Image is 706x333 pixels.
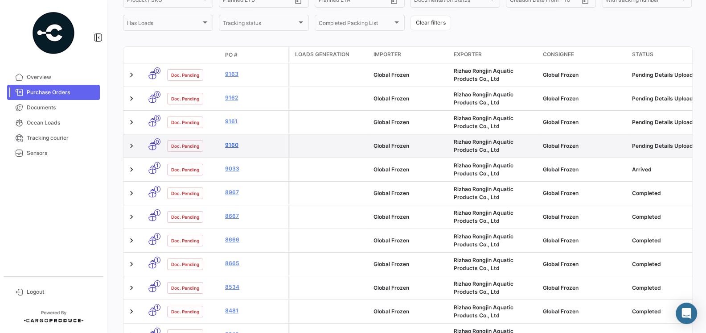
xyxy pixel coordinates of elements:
[127,307,136,316] a: Expand/Collapse Row
[7,85,100,100] a: Purchase Orders
[454,304,513,319] span: Rizhao Rongjin Aquatic Products Co., Ltd
[454,186,513,200] span: Rizhao Rongjin Aquatic Products Co., Ltd
[127,165,136,174] a: Expand/Collapse Row
[543,190,579,196] span: Global Frozen
[225,51,238,59] span: PO #
[171,166,199,173] span: Doc. Pending
[222,47,288,62] datatable-header-cell: PO #
[225,141,285,149] a: 9160
[171,213,199,221] span: Doc. Pending
[27,288,96,296] span: Logout
[319,21,393,27] span: Completed Packing List
[454,280,513,295] span: Rizhao Rongjin Aquatic Products Co., Ltd
[374,190,409,196] span: Global Frozen
[374,142,409,149] span: Global Frozen
[374,119,409,125] span: Global Frozen
[171,284,199,291] span: Doc. Pending
[543,71,579,78] span: Global Frozen
[454,91,513,106] span: Rizhao Rongjin Aquatic Products Co., Ltd
[374,71,409,78] span: Global Frozen
[154,115,160,121] span: 0
[7,115,100,130] a: Ocean Loads
[632,50,653,58] span: Status
[543,213,579,220] span: Global Frozen
[154,280,160,287] span: 1
[225,259,285,267] a: 8665
[127,71,136,79] a: Expand/Collapse Row
[454,50,482,58] span: Exporter
[374,261,409,267] span: Global Frozen
[7,70,100,85] a: Overview
[374,237,409,244] span: Global Frozen
[374,95,409,102] span: Global Frozen
[154,162,160,169] span: 1
[154,209,160,216] span: 1
[171,261,199,268] span: Doc. Pending
[171,142,199,150] span: Doc. Pending
[295,50,349,58] span: Loads generation
[154,67,160,74] span: 0
[171,308,199,315] span: Doc. Pending
[171,95,199,102] span: Doc. Pending
[171,119,199,126] span: Doc. Pending
[454,209,513,224] span: Rizhao Rongjin Aquatic Products Co., Ltd
[127,189,136,198] a: Expand/Collapse Row
[454,115,513,129] span: Rizhao Rongjin Aquatic Products Co., Ltd
[127,118,136,127] a: Expand/Collapse Row
[127,212,136,221] a: Expand/Collapse Row
[374,213,409,220] span: Global Frozen
[543,142,579,149] span: Global Frozen
[154,91,160,98] span: 0
[370,47,450,63] datatable-header-cell: Importer
[171,190,199,197] span: Doc. Pending
[454,138,513,153] span: Rizhao Rongjin Aquatic Products Co., Ltd
[676,303,697,324] div: Abrir Intercom Messenger
[543,119,579,125] span: Global Frozen
[225,188,285,196] a: 8967
[27,149,96,157] span: Sensors
[127,21,201,27] span: Has Loads
[454,162,513,177] span: Rizhao Rongjin Aquatic Products Co., Ltd
[171,237,199,244] span: Doc. Pending
[454,67,513,82] span: Rizhao Rongjin Aquatic Products Co., Ltd
[127,94,136,103] a: Expand/Collapse Row
[290,47,370,63] datatable-header-cell: Loads generation
[374,50,401,58] span: Importer
[543,284,579,291] span: Global Frozen
[543,237,579,244] span: Global Frozen
[31,11,76,55] img: powered-by.png
[27,134,96,142] span: Tracking courier
[154,257,160,263] span: 1
[225,165,285,173] a: 9033
[225,94,285,102] a: 9162
[450,47,539,63] datatable-header-cell: Exporter
[374,166,409,173] span: Global Frozen
[7,130,100,146] a: Tracking courier
[154,233,160,240] span: 1
[543,308,579,315] span: Global Frozen
[154,138,160,145] span: 0
[154,304,160,311] span: 1
[374,308,409,315] span: Global Frozen
[141,51,164,58] datatable-header-cell: Transport mode
[127,283,136,292] a: Expand/Collapse Row
[543,261,579,267] span: Global Frozen
[27,88,96,96] span: Purchase Orders
[223,21,297,27] span: Tracking status
[543,95,579,102] span: Global Frozen
[127,142,136,150] a: Expand/Collapse Row
[410,16,451,30] button: Clear filters
[7,146,100,161] a: Sensors
[164,51,222,58] datatable-header-cell: Doc. Status
[127,236,136,245] a: Expand/Collapse Row
[543,50,574,58] span: Consignee
[543,166,579,173] span: Global Frozen
[225,307,285,315] a: 8481
[454,233,513,248] span: Rizhao Rongjin Aquatic Products Co., Ltd
[127,260,136,269] a: Expand/Collapse Row
[27,119,96,127] span: Ocean Loads
[225,117,285,125] a: 9161
[374,284,409,291] span: Global Frozen
[225,212,285,220] a: 8667
[225,236,285,244] a: 8666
